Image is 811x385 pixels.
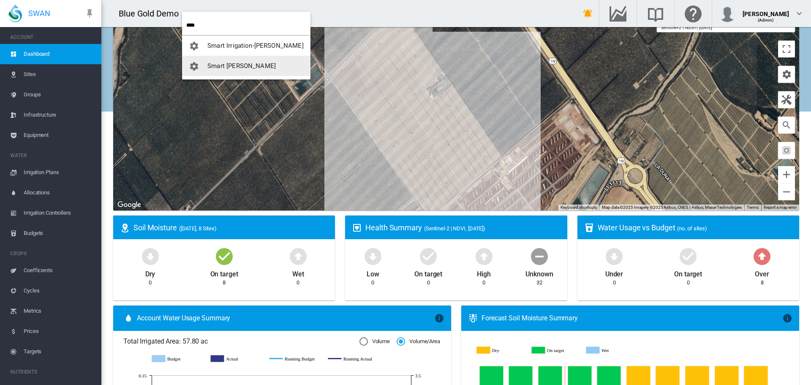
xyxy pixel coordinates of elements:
[189,61,199,71] md-icon: icon-cog
[182,56,310,76] button: You have 'Admin' permissions to Smart Orchard - Mattawa
[207,62,276,70] span: Smart [PERSON_NAME]
[207,42,304,49] span: Smart Irrigation-[PERSON_NAME]
[189,41,199,51] md-icon: icon-cog
[182,35,310,56] button: You have 'Admin' permissions to Smart Irrigation-Terranova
